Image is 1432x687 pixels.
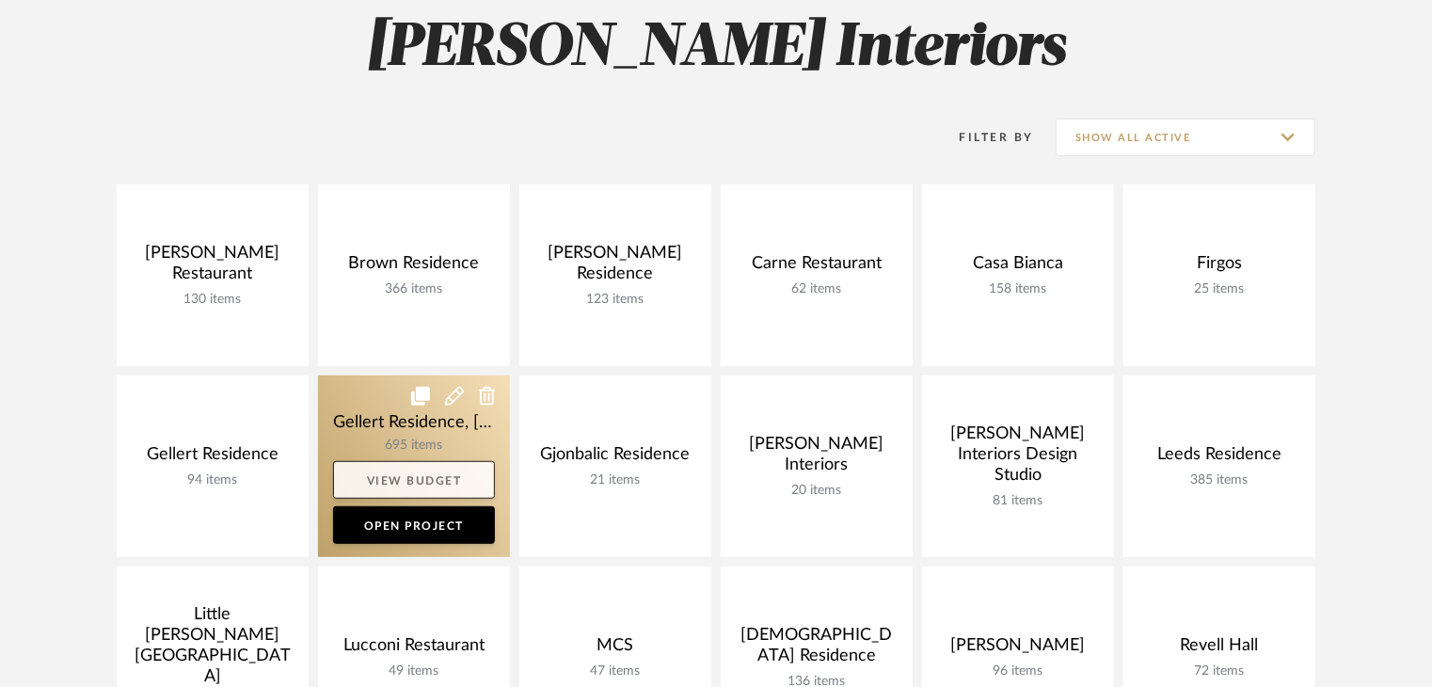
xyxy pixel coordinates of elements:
div: 49 items [333,663,495,679]
div: 96 items [937,663,1099,679]
div: [PERSON_NAME] Interiors Design Studio [937,423,1099,493]
div: 72 items [1138,663,1300,679]
div: [PERSON_NAME] [937,635,1099,663]
div: 385 items [1138,472,1300,488]
div: 25 items [1138,281,1300,297]
div: 123 items [534,292,696,308]
div: Lucconi Restaurant [333,635,495,663]
div: MCS [534,635,696,663]
div: [PERSON_NAME] Interiors [736,434,898,483]
div: Revell Hall [1138,635,1300,663]
div: 158 items [937,281,1099,297]
div: 20 items [736,483,898,499]
div: Leeds Residence [1138,444,1300,472]
div: Gellert Residence [132,444,294,472]
div: 62 items [736,281,898,297]
div: 21 items [534,472,696,488]
div: Brown Residence [333,253,495,281]
div: 94 items [132,472,294,488]
div: 81 items [937,493,1099,509]
div: Casa Bianca [937,253,1099,281]
div: [DEMOGRAPHIC_DATA] Residence [736,625,898,674]
a: Open Project [333,506,495,544]
div: 366 items [333,281,495,297]
div: Gjonbalic Residence [534,444,696,472]
h2: [PERSON_NAME] Interiors [39,13,1393,84]
div: 47 items [534,663,696,679]
div: 130 items [132,292,294,308]
div: Filter By [935,128,1034,147]
div: Firgos [1138,253,1300,281]
a: View Budget [333,461,495,499]
div: [PERSON_NAME] Residence [534,243,696,292]
div: [PERSON_NAME] Restaurant [132,243,294,292]
div: Carne Restaurant [736,253,898,281]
